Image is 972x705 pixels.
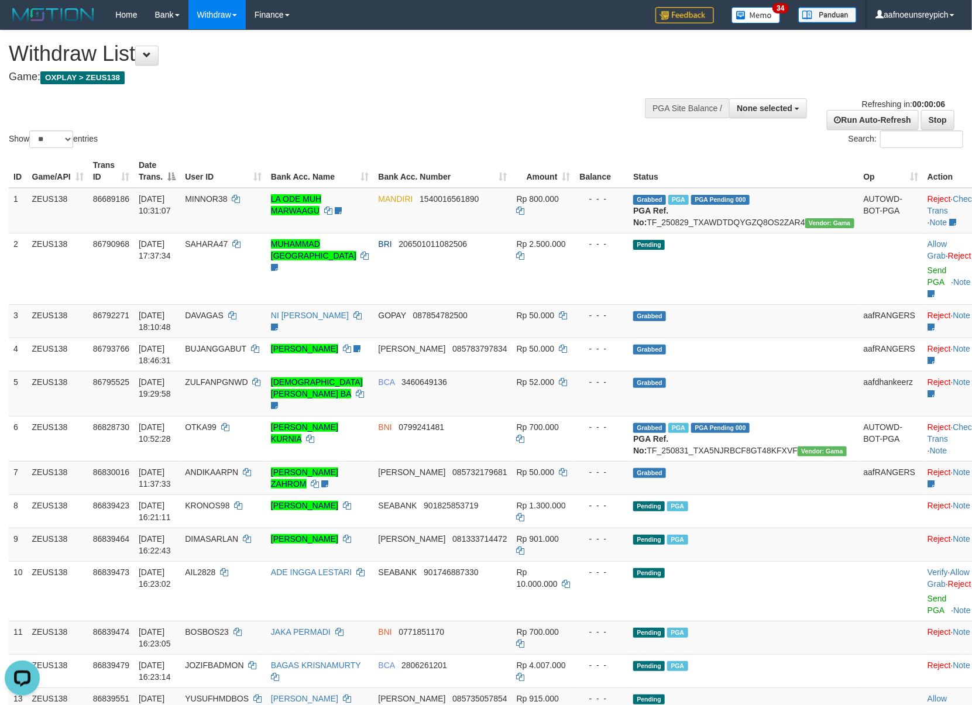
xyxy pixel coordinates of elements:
[633,195,666,205] span: Grabbed
[633,694,665,704] span: Pending
[93,661,129,670] span: 86839479
[859,338,923,371] td: aafRANGERS
[953,277,971,287] a: Note
[928,568,948,577] a: Verify
[424,568,478,577] span: Copy 901746887330 to clipboard
[378,627,391,637] span: BNI
[798,7,857,23] img: panduan.png
[271,501,338,510] a: [PERSON_NAME]
[9,233,28,304] td: 2
[668,195,689,205] span: Marked by aafkaynarin
[373,154,511,188] th: Bank Acc. Number: activate to sort column ascending
[185,239,228,249] span: SAHARA47
[667,661,688,671] span: Marked by aafnoeunsreypich
[517,661,566,670] span: Rp 4.007.000
[517,694,559,703] span: Rp 915.000
[271,627,331,637] a: JAKA PERMADI
[580,659,624,671] div: - - -
[928,467,951,477] a: Reject
[633,240,665,250] span: Pending
[580,500,624,511] div: - - -
[633,501,665,511] span: Pending
[9,42,636,66] h1: Withdraw List
[691,195,750,205] span: PGA Pending
[28,233,88,304] td: ZEUS138
[691,423,750,433] span: PGA Pending
[580,309,624,321] div: - - -
[28,461,88,494] td: ZEUS138
[28,154,88,188] th: Game/API: activate to sort column ascending
[399,239,467,249] span: Copy 206501011082506 to clipboard
[772,3,788,13] span: 34
[139,534,171,555] span: [DATE] 16:22:43
[948,579,971,589] a: Reject
[266,154,374,188] th: Bank Acc. Name: activate to sort column ascending
[580,693,624,704] div: - - -
[633,345,666,355] span: Grabbed
[9,371,28,416] td: 5
[28,494,88,528] td: ZEUS138
[9,130,98,148] label: Show entries
[953,377,971,387] a: Note
[737,104,792,113] span: None selected
[185,422,217,432] span: OTKA99
[667,628,688,638] span: Marked by aafsreyleap
[401,661,447,670] span: Copy 2806261201 to clipboard
[805,218,854,228] span: Vendor URL: https://trx31.1velocity.biz
[378,568,417,577] span: SEABANK
[378,501,417,510] span: SEABANK
[928,501,951,510] a: Reject
[953,467,971,477] a: Note
[93,627,129,637] span: 86839474
[9,461,28,494] td: 7
[271,239,356,260] a: MUHAMMAD [GEOGRAPHIC_DATA]
[580,626,624,638] div: - - -
[134,154,180,188] th: Date Trans.: activate to sort column descending
[401,377,447,387] span: Copy 3460649136 to clipboard
[928,266,947,287] a: Send PGA
[185,194,227,204] span: MINNOR38
[912,99,945,109] strong: 00:00:06
[580,343,624,355] div: - - -
[271,694,338,703] a: [PERSON_NAME]
[378,239,391,249] span: BRI
[93,501,129,510] span: 86839423
[928,377,951,387] a: Reject
[9,338,28,371] td: 4
[28,304,88,338] td: ZEUS138
[139,194,171,215] span: [DATE] 10:31:07
[921,110,954,130] a: Stop
[9,621,28,654] td: 11
[9,654,28,687] td: 12
[378,377,394,387] span: BCA
[953,606,971,615] a: Note
[452,344,507,353] span: Copy 085783797834 to clipboard
[28,654,88,687] td: ZEUS138
[9,6,98,23] img: MOTION_logo.png
[928,568,970,589] span: ·
[271,534,338,544] a: [PERSON_NAME]
[928,661,951,670] a: Reject
[271,568,352,577] a: ADE INGGA LESTARI
[271,344,338,353] a: [PERSON_NAME]
[953,501,971,510] a: Note
[668,423,689,433] span: Marked by aafsreyleap
[633,311,666,321] span: Grabbed
[517,344,555,353] span: Rp 50.000
[580,193,624,205] div: - - -
[399,422,444,432] span: Copy 0799241481 to clipboard
[517,377,555,387] span: Rp 52.000
[88,154,134,188] th: Trans ID: activate to sort column ascending
[948,251,971,260] a: Reject
[953,311,971,320] a: Note
[185,534,238,544] span: DIMASARLAN
[580,533,624,545] div: - - -
[185,568,215,577] span: AIL2828
[452,534,507,544] span: Copy 081333714472 to clipboard
[93,422,129,432] span: 86828730
[271,661,361,670] a: BAGAS KRISNAMURTY
[271,467,338,489] a: [PERSON_NAME] ZAHROM
[28,338,88,371] td: ZEUS138
[378,344,445,353] span: [PERSON_NAME]
[628,154,858,188] th: Status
